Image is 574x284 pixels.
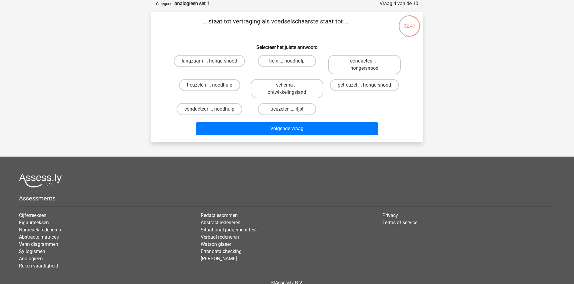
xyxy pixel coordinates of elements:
a: Cijferreeksen [19,212,46,218]
label: schema ... ontwikkelingsland [251,79,323,98]
a: Numeriek redeneren [19,227,61,233]
label: conducteur ... hongersnood [328,55,401,74]
a: Abstract redeneren [201,220,240,225]
label: getreuzel ... hongersnood [330,79,399,91]
a: Verbaal redeneren [201,234,239,240]
h6: Selecteer het juiste antwoord [161,40,413,50]
a: Syllogismen [19,249,45,254]
label: treuzelen ... rijst [258,103,316,115]
a: [PERSON_NAME] [201,256,237,261]
strong: analogieen set 1 [174,1,209,6]
h5: Assessments [19,195,555,202]
label: treuzelen ... noodhulp [179,79,240,91]
label: langzaam ... hongersnood [174,55,245,67]
a: Venn diagrammen [19,241,58,247]
label: trein ... noodhulp [258,55,316,67]
img: Assessly logo [19,173,62,188]
a: Reken vaardigheid [19,263,58,269]
div: 02:47 [398,15,421,30]
a: Terms of service [382,220,417,225]
a: Analogieen [19,256,43,261]
a: Situational judgement test [201,227,257,233]
a: Watson glaser [201,241,231,247]
a: Abstracte matrices [19,234,59,240]
p: ... staat tot vertraging als voedselschaarste staat tot ... [161,17,391,35]
a: Error data checking [201,249,242,254]
a: Redactiesommen [201,212,238,218]
a: Privacy [382,212,398,218]
small: Categorie: [156,2,173,6]
a: Figuurreeksen [19,220,49,225]
label: conducteur ... noodhulp [177,103,242,115]
button: Volgende vraag [196,122,378,135]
